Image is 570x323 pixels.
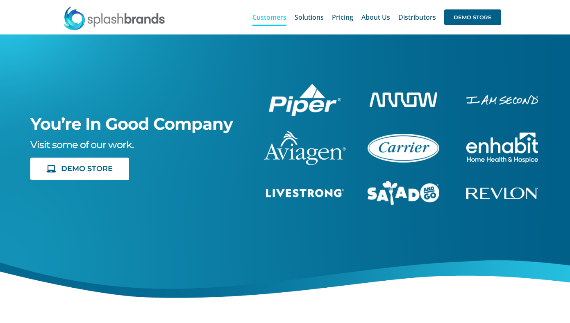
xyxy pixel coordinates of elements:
a: Pricing [332,4,353,30]
img: Revlon [466,188,538,199]
a: sng-1C [368,180,439,189]
img: I Am Second Store [466,95,538,104]
span: DEMO STORE [61,165,113,173]
img: SplashBrands.com Logo [63,6,166,30]
a: livestrong-5E-website [266,188,344,197]
img: Salad And Go Store [368,181,439,206]
span: DEMO STORE [444,9,501,25]
span: Visit some of our work. [30,139,134,151]
img: Arrow Store [370,92,437,107]
a: carrier-1B [368,133,439,142]
img: Carrier Brand Store [368,134,439,163]
a: Customers [252,4,286,30]
a: revlon-flat-white [466,186,538,195]
a: DEMO STORE [444,4,501,30]
img: Enhabit Gear Store [466,133,538,163]
a: Distributors [398,4,436,30]
a: arrow-white [370,91,437,100]
span: Pricing [332,14,353,21]
span: Solutions [295,14,324,21]
img: aviagen-1C [264,131,346,165]
span: Customers [252,14,286,21]
span: Distributors [398,14,436,21]
img: Piper Pilot Ship [269,84,341,116]
a: DEMO STORE [30,158,129,180]
span: You’re In Good Company [30,114,233,134]
nav: Main Menu [252,4,501,30]
span: About Us [361,14,390,21]
a: enhabit-stacked-white [466,94,538,103]
a: enhabit-stacked-white [466,131,538,140]
img: Livestrong Store [266,189,344,197]
a: piper-White [269,82,341,92]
